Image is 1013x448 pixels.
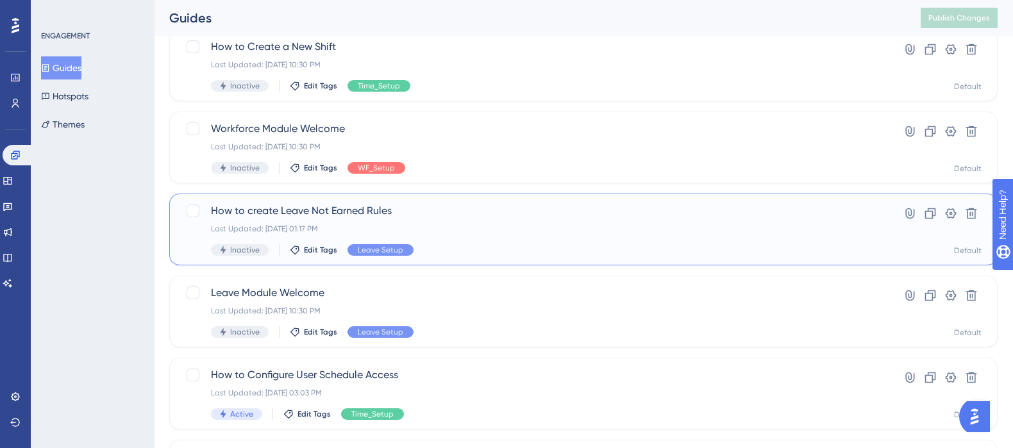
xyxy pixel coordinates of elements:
button: Guides [41,56,81,79]
div: Default [954,245,982,256]
div: Last Updated: [DATE] 10:30 PM [211,306,853,316]
span: Edit Tags [304,245,337,255]
button: Hotspots [41,85,88,108]
span: Time_Setup [351,409,394,419]
span: How to Create a New Shift [211,39,853,54]
span: Inactive [230,163,260,173]
div: Default [954,328,982,338]
span: Leave Setup [358,327,403,337]
div: Default [954,410,982,420]
span: WF_Setup [358,163,395,173]
span: Active [230,409,253,419]
span: Leave Setup [358,245,403,255]
div: ENGAGEMENT [41,31,90,41]
span: Inactive [230,81,260,91]
span: Need Help? [30,3,80,19]
span: Workforce Module Welcome [211,121,853,137]
span: Edit Tags [304,163,337,173]
button: Edit Tags [290,81,337,91]
button: Edit Tags [290,245,337,255]
div: Default [954,163,982,174]
span: Edit Tags [304,327,337,337]
span: Inactive [230,245,260,255]
span: Publish Changes [928,13,990,23]
span: How to create Leave Not Earned Rules [211,203,853,219]
span: Time_Setup [358,81,400,91]
button: Edit Tags [290,327,337,337]
div: Last Updated: [DATE] 10:30 PM [211,60,853,70]
div: Last Updated: [DATE] 03:03 PM [211,388,853,398]
button: Edit Tags [283,409,331,419]
span: How to Configure User Schedule Access [211,367,853,383]
div: Last Updated: [DATE] 01:17 PM [211,224,853,234]
button: Publish Changes [921,8,998,28]
button: Edit Tags [290,163,337,173]
span: Inactive [230,327,260,337]
div: Last Updated: [DATE] 10:30 PM [211,142,853,152]
span: Edit Tags [297,409,331,419]
span: Edit Tags [304,81,337,91]
button: Themes [41,113,85,136]
div: Default [954,81,982,92]
iframe: UserGuiding AI Assistant Launcher [959,397,998,436]
span: Leave Module Welcome [211,285,853,301]
div: Guides [169,9,889,27]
